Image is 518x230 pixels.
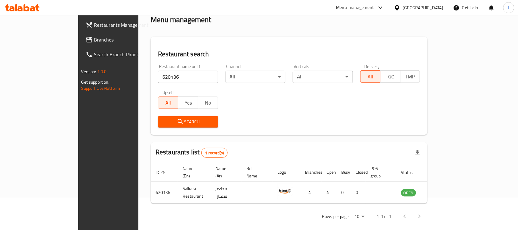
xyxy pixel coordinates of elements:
[277,184,293,199] img: Salkara Restaurant
[201,148,228,158] div: Total records count
[178,97,198,109] button: Yes
[97,68,107,76] span: 1.0.0
[401,169,421,176] span: Status
[380,70,400,83] button: TGO
[158,50,420,59] h2: Restaurant search
[400,70,420,83] button: TMP
[162,90,174,95] label: Upsell
[403,72,418,81] span: TMP
[94,36,160,43] span: Branches
[158,71,218,83] input: Search for restaurant name or ID..
[365,64,380,69] label: Delivery
[322,163,336,182] th: Open
[377,213,391,220] p: 1-1 of 1
[81,18,165,32] a: Restaurants Management
[410,145,425,160] div: Export file
[156,148,228,158] h2: Restaurants list
[351,182,366,204] td: 0
[183,165,203,180] span: Name (En)
[81,68,96,76] span: Version:
[300,163,322,182] th: Branches
[363,72,378,81] span: All
[336,182,351,204] td: 0
[403,4,443,11] div: [GEOGRAPHIC_DATA]
[202,150,228,156] span: 1 record(s)
[322,182,336,204] td: 4
[300,182,322,204] td: 4
[246,165,265,180] span: Ref. Name
[94,51,160,58] span: Search Branch Phone
[81,84,120,92] a: Support.OpsPlatform
[371,165,389,180] span: POS group
[226,71,286,83] div: All
[163,118,213,126] span: Search
[158,116,218,128] button: Search
[336,4,374,11] div: Menu-management
[156,169,167,176] span: ID
[360,70,381,83] button: All
[81,32,165,47] a: Branches
[322,213,350,220] p: Rows per page:
[201,98,216,107] span: No
[198,97,218,109] button: No
[94,21,160,29] span: Restaurants Management
[181,98,196,107] span: Yes
[81,78,110,86] span: Get support on:
[158,97,178,109] button: All
[351,163,366,182] th: Closed
[273,163,300,182] th: Logo
[401,189,416,196] span: OPEN
[81,47,165,62] a: Search Branch Phone
[383,72,398,81] span: TGO
[293,71,353,83] div: All
[161,98,176,107] span: All
[151,15,211,25] h2: Menu management
[178,182,211,204] td: Salkara Restaurant
[215,165,234,180] span: Name (Ar)
[151,163,450,204] table: enhanced table
[336,163,351,182] th: Busy
[211,182,242,204] td: مطعم سلكارا
[352,212,367,221] div: Rows per page:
